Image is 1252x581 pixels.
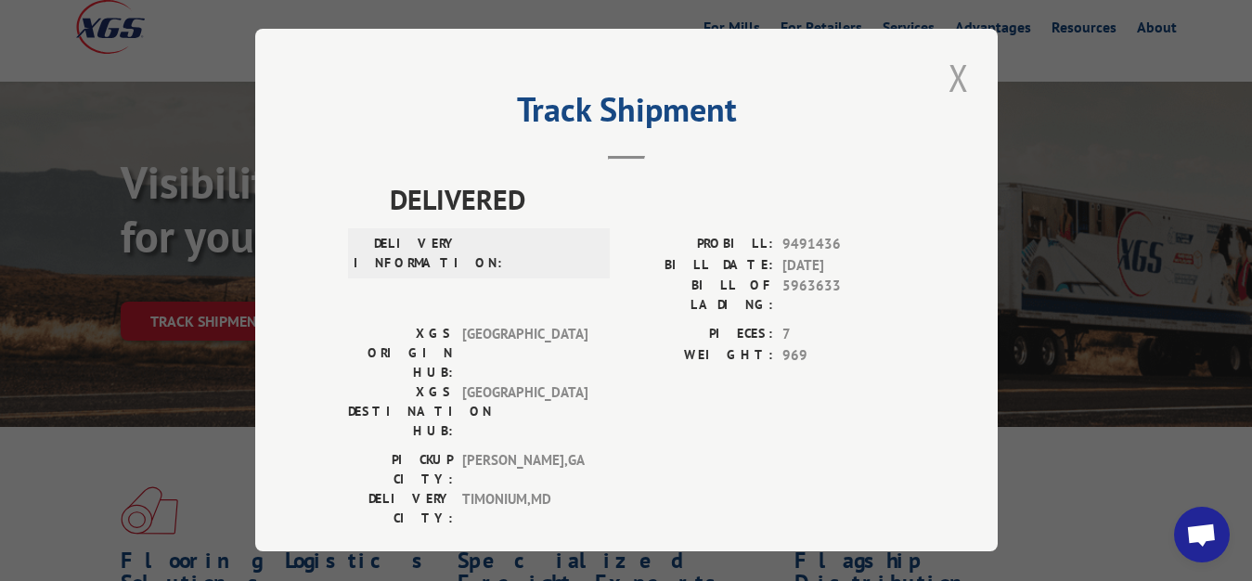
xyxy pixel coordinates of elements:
a: Open chat [1174,507,1230,562]
span: [PERSON_NAME] , GA [462,450,587,489]
span: 5963633 [782,276,905,315]
label: DELIVERY INFORMATION: [354,234,458,273]
span: DELIVERED [390,178,905,220]
span: 7 [782,324,905,345]
span: [GEOGRAPHIC_DATA] [462,382,587,441]
label: PICKUP CITY: [348,450,453,489]
label: DELIVERY CITY: [348,489,453,528]
label: PIECES: [626,324,773,345]
h2: Track Shipment [348,97,905,132]
label: BILL DATE: [626,255,773,277]
label: WEIGHT: [626,345,773,367]
button: Close modal [943,52,974,103]
label: BILL OF LADING: [626,276,773,315]
span: [GEOGRAPHIC_DATA] [462,324,587,382]
label: PROBILL: [626,234,773,255]
span: 9491436 [782,234,905,255]
label: XGS DESTINATION HUB: [348,382,453,441]
span: TIMONIUM , MD [462,489,587,528]
label: XGS ORIGIN HUB: [348,324,453,382]
span: 969 [782,345,905,367]
span: [DATE] [782,255,905,277]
